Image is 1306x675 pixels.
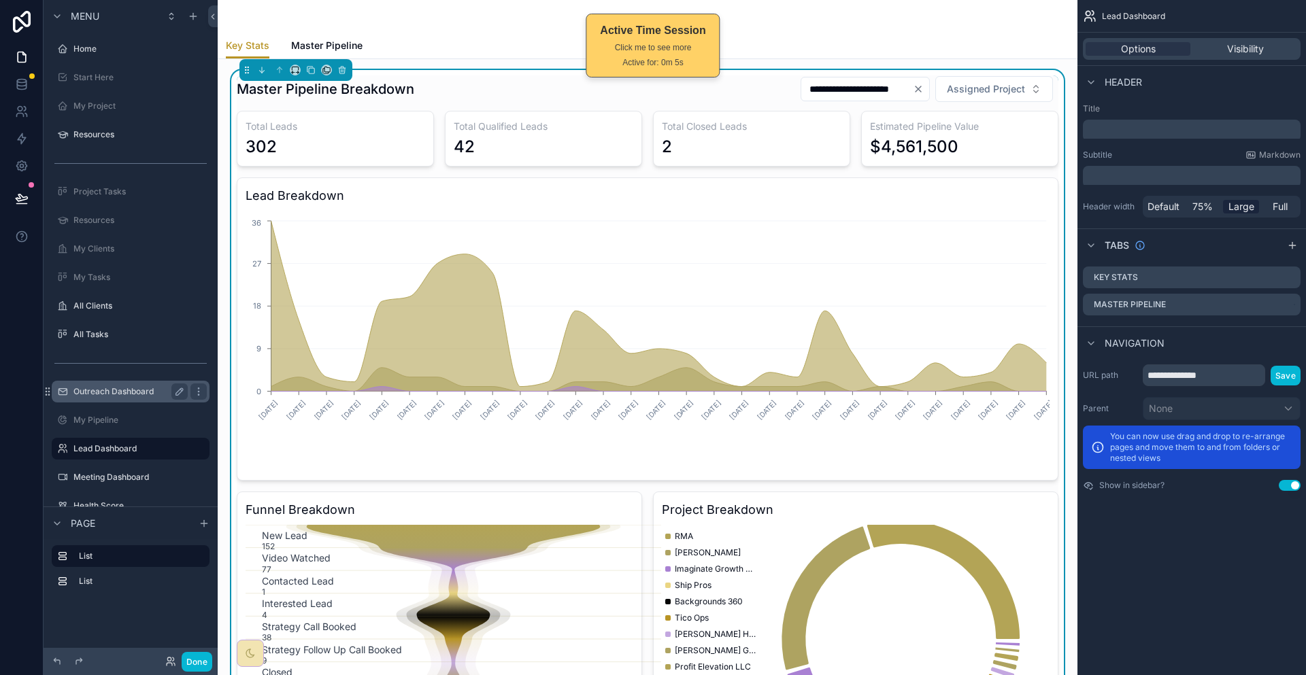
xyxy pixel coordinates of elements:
span: None [1149,402,1173,415]
text: [DATE] [590,399,612,421]
span: Assigned Project [947,82,1025,96]
text: New Lead [262,530,307,541]
label: Home [73,44,207,54]
label: Project Tasks [73,186,207,197]
text: [DATE] [645,399,667,421]
label: URL path [1083,370,1137,381]
label: Subtitle [1083,150,1112,160]
tspan: 0 [256,387,261,396]
a: Lead Dashboard [52,438,210,460]
a: Start Here [52,67,210,88]
span: Key Stats [226,39,269,52]
a: Meeting Dashboard [52,466,210,488]
button: Save [1271,366,1301,385]
span: Markdown [1259,150,1301,160]
label: My Clients [73,243,207,254]
label: Show in sidebar? [1099,480,1165,491]
h3: Lead Breakdown [246,186,1050,205]
span: Profit Elevation LLC [675,661,751,672]
label: Lead Dashboard [73,443,201,454]
tspan: 27 [252,259,261,269]
text: [DATE] [950,399,972,421]
text: Strategy Follow Up Call Booked [262,644,402,656]
text: 4 [262,610,267,620]
text: [DATE] [1033,399,1055,421]
tspan: 18 [253,301,261,311]
a: My Clients [52,238,210,260]
label: Health Score [73,500,207,511]
text: [DATE] [562,399,584,421]
a: My Tasks [52,266,210,288]
span: Imaginate Growth Agency [675,564,756,574]
label: All Tasks [73,329,207,340]
span: Lead Dashboard [1102,11,1165,22]
a: Home [52,38,210,60]
span: [PERSON_NAME] [675,547,741,558]
text: [DATE] [423,399,446,421]
text: [DATE] [673,399,695,421]
text: [DATE] [506,399,529,421]
text: [DATE] [312,399,335,421]
span: Header [1105,75,1142,89]
span: Full [1273,200,1288,213]
a: All Clients [52,295,210,317]
div: 42 [454,136,475,158]
span: Ship Pros [675,580,711,591]
text: [DATE] [534,399,556,421]
button: None [1143,397,1301,420]
label: Parent [1083,403,1137,414]
h3: Total Leads [246,120,425,133]
label: Resources [73,215,207,226]
div: scrollable content [1083,166,1301,185]
a: Key Stats [226,33,269,59]
text: [DATE] [368,399,390,421]
p: You can now use drag and drop to re-arrange pages and move them to and from folders or nested views [1110,431,1292,464]
a: Health Score [52,495,210,517]
text: [DATE] [451,399,473,421]
text: Strategy Call Booked [262,621,356,633]
div: scrollable content [44,539,218,606]
span: Master Pipeline [291,39,363,52]
label: Master Pipeline [1094,299,1166,310]
a: Project Tasks [52,181,210,203]
span: [PERSON_NAME] Group LLC [675,645,756,656]
text: [DATE] [617,399,639,421]
label: Header width [1083,201,1137,212]
text: [DATE] [894,399,916,421]
span: Backgrounds 360 [675,596,743,607]
h1: Master Pipeline Breakdown [237,80,414,99]
text: [DATE] [867,399,889,421]
span: Tico Ops [675,612,709,623]
h3: Funnel Breakdown [246,500,633,519]
div: Active for: 0m 5s [600,56,705,69]
button: Done [182,652,212,672]
label: Title [1083,103,1301,114]
label: Key Stats [1094,272,1138,283]
h3: Total Closed Leads [662,120,841,133]
text: [DATE] [479,399,501,421]
text: 77 [262,564,271,574]
a: My Project [52,95,210,117]
h3: Project Breakdown [662,500,1050,519]
span: Navigation [1105,336,1165,350]
label: My Pipeline [73,415,207,426]
label: List [79,551,199,561]
text: [DATE] [257,399,280,421]
text: Interested Lead [262,598,333,609]
tspan: 9 [256,344,261,353]
text: 1 [262,587,265,597]
label: My Project [73,101,207,111]
div: scrollable content [1083,120,1301,139]
label: Resources [73,129,207,140]
div: chart [246,211,1050,472]
label: Start Here [73,72,207,83]
h3: Estimated Pipeline Value [870,120,1050,133]
text: [DATE] [700,399,722,421]
span: Menu [71,10,99,23]
a: All Tasks [52,324,210,345]
span: [PERSON_NAME] Healthcare Advisors [675,629,756,640]
a: Outreach Dashboard [52,381,210,402]
text: [DATE] [340,399,363,421]
a: Master Pipeline [291,33,363,60]
div: $4,561,500 [870,136,958,158]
